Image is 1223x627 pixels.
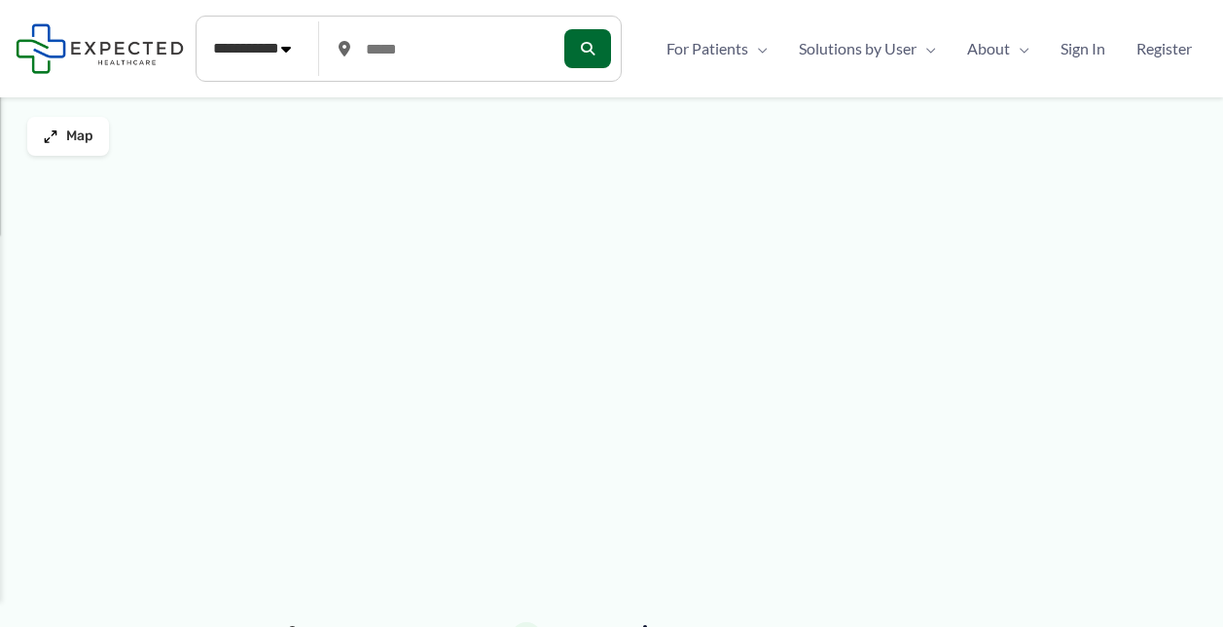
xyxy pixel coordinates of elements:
[651,34,783,63] a: For PatientsMenu Toggle
[1010,34,1029,63] span: Menu Toggle
[799,34,917,63] span: Solutions by User
[1045,34,1121,63] a: Sign In
[1061,34,1105,63] span: Sign In
[16,23,184,73] img: Expected Healthcare Logo - side, dark font, small
[917,34,936,63] span: Menu Toggle
[748,34,768,63] span: Menu Toggle
[1121,34,1207,63] a: Register
[66,129,93,145] span: Map
[43,129,58,144] img: Maximize
[967,34,1010,63] span: About
[27,117,109,156] button: Map
[783,34,952,63] a: Solutions by UserMenu Toggle
[952,34,1045,63] a: AboutMenu Toggle
[666,34,748,63] span: For Patients
[1136,34,1192,63] span: Register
